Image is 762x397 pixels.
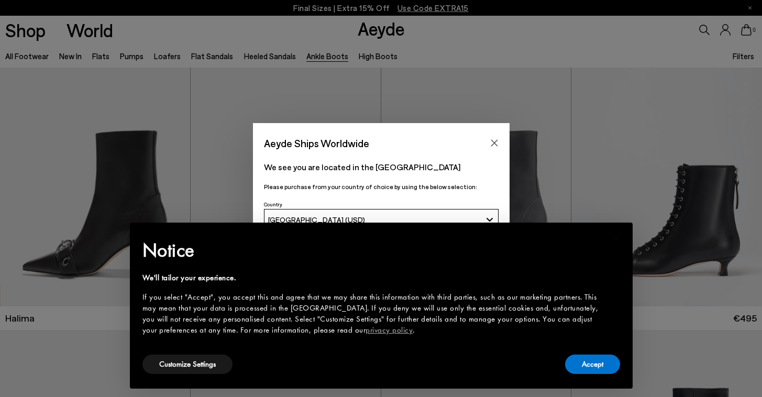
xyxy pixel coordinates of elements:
[142,237,603,264] h2: Notice
[142,355,233,374] button: Customize Settings
[603,226,628,251] button: Close this notice
[612,230,619,246] span: ×
[264,161,499,173] p: We see you are located in the [GEOGRAPHIC_DATA]
[142,272,603,283] div: We'll tailor your experience.
[264,134,369,152] span: Aeyde Ships Worldwide
[142,292,603,336] div: If you select "Accept", you accept this and agree that we may share this information with third p...
[487,135,502,151] button: Close
[264,201,282,207] span: Country
[565,355,620,374] button: Accept
[366,325,413,335] a: privacy policy
[264,182,499,192] p: Please purchase from your country of choice by using the below selection:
